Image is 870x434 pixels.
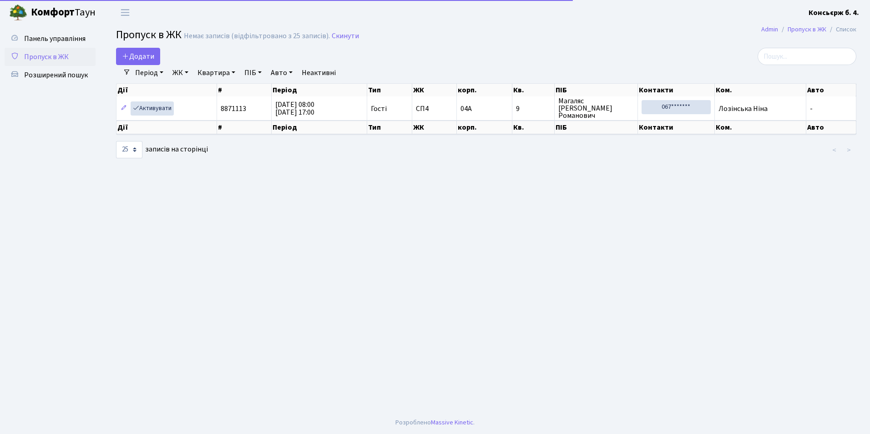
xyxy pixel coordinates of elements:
span: Гості [371,105,387,112]
a: Massive Kinetic [431,418,473,427]
nav: breadcrumb [748,20,870,39]
th: корп. [457,121,512,134]
a: Пропуск в ЖК [5,48,96,66]
th: Контакти [638,84,715,96]
span: - [810,104,813,114]
th: Період [272,121,368,134]
span: СП4 [416,105,453,112]
div: Розроблено . [395,418,475,428]
a: Період [132,65,167,81]
th: Ком. [715,84,806,96]
th: ПІБ [555,121,638,134]
a: Скинути [332,32,359,40]
label: записів на сторінці [116,141,208,158]
th: # [217,121,272,134]
th: корп. [457,84,512,96]
b: Комфорт [31,5,75,20]
th: Кв. [512,121,555,134]
span: 9 [516,105,551,112]
a: Панель управління [5,30,96,48]
button: Переключити навігацію [114,5,137,20]
span: 8871113 [221,104,246,114]
a: ПІБ [241,65,265,81]
a: Admin [761,25,778,34]
th: ПІБ [555,84,638,96]
th: Період [272,84,368,96]
span: 04А [460,104,472,114]
a: Авто [267,65,296,81]
span: Розширений пошук [24,70,88,80]
span: Магаляс [PERSON_NAME] Романович [558,97,634,119]
span: Таун [31,5,96,20]
a: Додати [116,48,160,65]
a: Активувати [131,101,174,116]
a: Розширений пошук [5,66,96,84]
th: Дії [116,121,217,134]
img: logo.png [9,4,27,22]
a: Квартира [194,65,239,81]
span: Додати [122,51,154,61]
th: # [217,84,272,96]
select: записів на сторінці [116,141,142,158]
th: Авто [806,121,856,134]
span: Пропуск в ЖК [24,52,69,62]
th: Дії [116,84,217,96]
b: Консьєрж б. 4. [809,8,859,18]
th: Кв. [512,84,555,96]
a: Неактивні [298,65,339,81]
li: Список [826,25,856,35]
span: Лозінська Ніна [718,104,768,114]
th: Контакти [638,121,715,134]
a: Консьєрж б. 4. [809,7,859,18]
th: Авто [806,84,856,96]
th: ЖК [412,84,457,96]
a: ЖК [169,65,192,81]
span: [DATE] 08:00 [DATE] 17:00 [275,100,314,117]
a: Пропуск в ЖК [788,25,826,34]
span: Панель управління [24,34,86,44]
th: Тип [367,121,412,134]
input: Пошук... [758,48,856,65]
div: Немає записів (відфільтровано з 25 записів). [184,32,330,40]
th: ЖК [412,121,457,134]
span: Пропуск в ЖК [116,27,182,43]
th: Тип [367,84,412,96]
th: Ком. [715,121,806,134]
